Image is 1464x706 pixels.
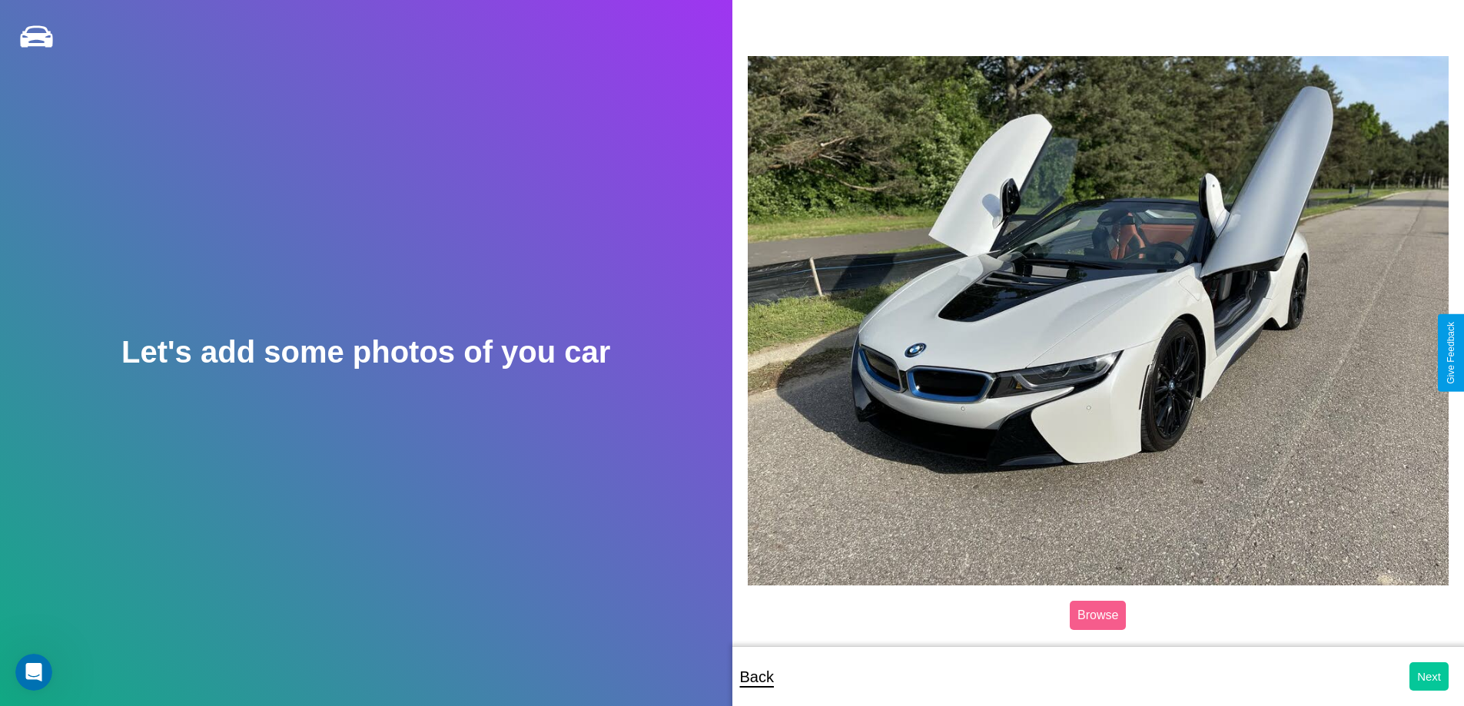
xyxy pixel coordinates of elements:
div: Give Feedback [1446,322,1456,384]
p: Back [740,663,774,691]
h2: Let's add some photos of you car [121,335,610,370]
button: Next [1409,662,1449,691]
img: posted [748,56,1449,585]
label: Browse [1070,601,1126,630]
iframe: Intercom live chat [15,654,52,691]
